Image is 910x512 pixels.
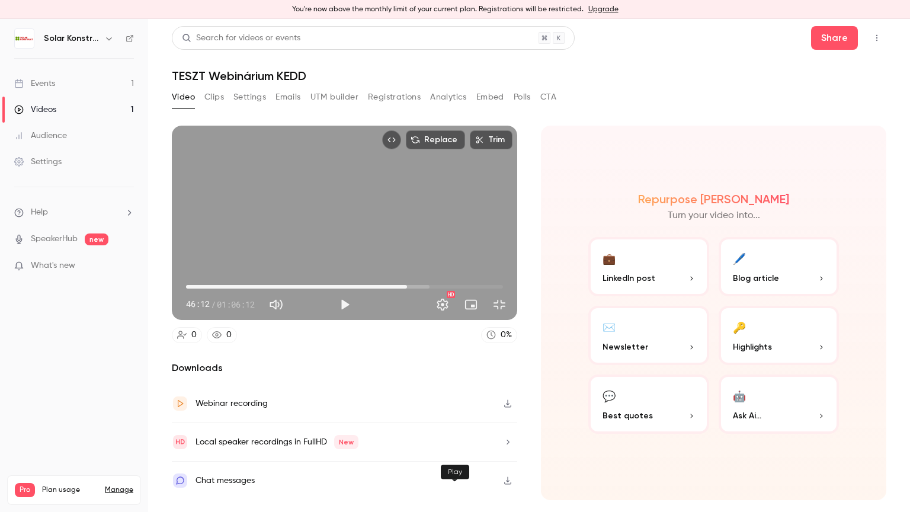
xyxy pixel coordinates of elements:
button: Embed video [382,130,401,149]
span: Plan usage [42,485,98,495]
button: 🤖Ask Ai... [719,375,839,434]
button: Settings [233,88,266,107]
span: Ask Ai... [733,409,761,422]
button: 🖊️Blog article [719,237,839,296]
h1: TESZT Webinárium KEDD [172,69,886,83]
span: LinkedIn post [603,272,655,284]
a: SpeakerHub [31,233,78,245]
span: Newsletter [603,341,648,353]
div: 46:12 [186,298,255,311]
span: Highlights [733,341,772,353]
div: 🤖 [733,386,746,405]
a: Upgrade [588,5,619,14]
div: 🔑 [733,318,746,336]
button: Mute [264,293,288,316]
button: Polls [514,88,531,107]
div: Play [441,465,469,479]
p: Turn your video into... [668,209,760,223]
button: Top Bar Actions [867,28,886,47]
button: 💼LinkedIn post [588,237,709,296]
span: What's new [31,260,75,272]
button: UTM builder [310,88,358,107]
div: Audience [14,130,67,142]
button: Settings [431,293,454,316]
a: 0 [172,327,202,343]
span: Blog article [733,272,779,284]
button: Video [172,88,195,107]
span: 01:06:12 [217,298,255,311]
h6: Solar Konstrukt Kft. [44,33,100,44]
div: 0 % [501,329,512,341]
button: Exit full screen [488,293,511,316]
div: 🖊️ [733,249,746,267]
span: New [334,435,358,449]
button: Turn on miniplayer [459,293,483,316]
div: Events [14,78,55,89]
button: Registrations [368,88,421,107]
a: Manage [105,485,133,495]
div: Search for videos or events [182,32,300,44]
button: Embed [476,88,504,107]
div: 0 [191,329,197,341]
a: 0 [207,327,237,343]
span: Best quotes [603,409,653,422]
button: ✉️Newsletter [588,306,709,365]
div: 💼 [603,249,616,267]
a: 0% [481,327,517,343]
div: 💬 [603,386,616,405]
div: Videos [14,104,56,116]
button: Play [333,293,357,316]
span: 46:12 [186,298,210,311]
div: HD [447,291,455,298]
li: help-dropdown-opener [14,206,134,219]
div: Local speaker recordings in FullHD [196,435,358,449]
button: 🔑Highlights [719,306,839,365]
h2: Repurpose [PERSON_NAME] [638,192,789,206]
div: Webinar recording [196,396,268,411]
button: CTA [540,88,556,107]
button: Trim [470,130,512,149]
div: ✉️ [603,318,616,336]
button: Replace [406,130,465,149]
div: 0 [226,329,232,341]
button: Emails [275,88,300,107]
span: Help [31,206,48,219]
button: Analytics [430,88,467,107]
span: / [211,298,216,311]
button: Clips [204,88,224,107]
h2: Downloads [172,361,517,375]
button: 💬Best quotes [588,375,709,434]
div: Settings [14,156,62,168]
button: Share [811,26,858,50]
span: new [85,233,108,245]
span: Pro [15,483,35,497]
div: Chat messages [196,473,255,488]
img: Solar Konstrukt Kft. [15,29,34,48]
